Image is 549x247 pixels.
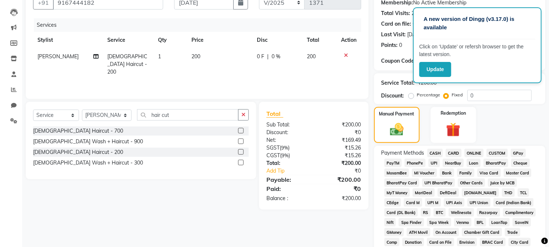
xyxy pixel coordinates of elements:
[427,218,451,226] span: Spa Week
[462,228,502,236] span: Chamber Gift Card
[477,208,500,217] span: Razorpay
[191,53,200,60] span: 200
[266,144,280,151] span: SGST
[505,228,520,236] span: Trade
[449,208,474,217] span: Wellnessta
[261,121,314,129] div: Sub Total:
[425,198,441,207] span: UPI M
[154,32,187,48] th: Qty
[384,159,402,167] span: PayTM
[314,195,367,202] div: ₹200.00
[421,208,431,217] span: RS
[424,15,531,32] p: A new version of Dingg (v3.17.0) is available
[488,178,517,187] span: Juice by MCB
[442,121,465,139] img: _gift.svg
[511,159,530,167] span: Cheque
[441,110,466,117] label: Redemption
[487,149,508,157] span: CUSTOM
[484,159,509,167] span: BharatPay
[384,188,410,197] span: MyT Money
[417,92,441,98] label: Percentage
[504,169,532,177] span: Master Card
[261,184,314,193] div: Paid:
[413,188,435,197] span: MariDeal
[467,159,481,167] span: Loan
[381,10,410,17] div: Total Visits:
[314,144,367,152] div: ₹15.26
[37,53,79,60] span: [PERSON_NAME]
[307,53,316,60] span: 200
[266,152,280,159] span: CGST
[509,238,531,246] span: City Card
[384,178,420,187] span: BharatPay Card
[34,18,367,32] div: Services
[261,167,323,175] a: Add Tip
[323,167,367,175] div: ₹0
[408,31,423,38] div: [DATE]
[452,92,463,98] label: Fixed
[267,53,269,60] span: |
[261,144,314,152] div: ( )
[502,188,515,197] span: THD
[33,159,143,167] div: [DEMOGRAPHIC_DATA] Wash + Haircut - 300
[405,159,426,167] span: PhonePe
[384,169,409,177] span: MosamBee
[281,145,288,151] span: 9%
[302,32,337,48] th: Total
[489,218,510,226] span: LoanTap
[261,175,314,184] div: Payable:
[381,149,424,157] span: Payment Methods
[412,169,437,177] span: MI Voucher
[381,79,415,87] div: Service Total:
[480,238,506,246] span: BRAC Card
[462,188,499,197] span: [DOMAIN_NAME]
[428,159,440,167] span: UPI
[444,198,464,207] span: UPI Axis
[433,228,459,236] span: On Account
[518,188,530,197] span: TCL
[381,92,404,100] div: Discount:
[511,149,526,157] span: GPay
[261,152,314,159] div: ( )
[381,41,398,49] div: Points:
[266,110,283,118] span: Total
[422,178,455,187] span: UPI BharatPay
[314,129,367,136] div: ₹0
[412,10,421,17] div: 267
[419,43,535,58] p: Click on ‘Update’ or refersh browser to get the latest version.
[381,57,434,65] div: Coupon Code
[381,20,412,28] div: Card on file:
[379,111,415,117] label: Manual Payment
[477,169,501,177] span: Visa Card
[419,62,451,77] button: Update
[402,238,424,246] span: Donation
[494,198,534,207] span: Card (Indian Bank)
[33,32,103,48] th: Stylist
[137,109,238,121] input: Search or Scan
[337,32,361,48] th: Action
[384,218,396,226] span: Nift
[33,127,123,135] div: [DEMOGRAPHIC_DATA] Haircut - 700
[261,195,314,202] div: Balance :
[187,32,252,48] th: Price
[503,208,536,217] span: Complimentary
[384,208,418,217] span: Card (DL Bank)
[261,136,314,144] div: Net:
[427,238,454,246] span: Card on File
[513,218,531,226] span: SaveIN
[257,53,264,60] span: 0 F
[261,159,314,167] div: Total:
[454,218,471,226] span: Venmo
[457,238,477,246] span: Envision
[399,41,402,49] div: 0
[314,175,367,184] div: ₹200.00
[261,129,314,136] div: Discount:
[384,198,401,207] span: CEdge
[314,121,367,129] div: ₹200.00
[440,169,454,177] span: Bank
[399,218,424,226] span: Spa Finder
[386,122,408,137] img: _cash.svg
[457,169,474,177] span: Family
[474,218,486,226] span: BFL
[404,198,422,207] span: Card M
